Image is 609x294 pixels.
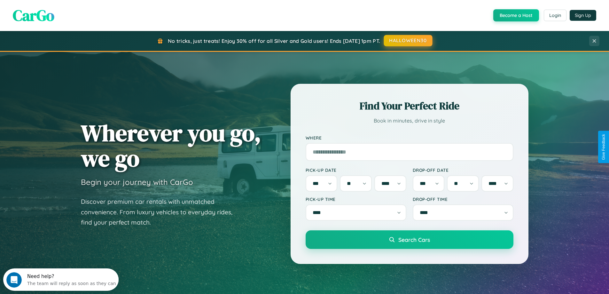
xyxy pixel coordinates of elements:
[306,167,406,173] label: Pick-up Date
[544,10,566,21] button: Login
[413,196,513,202] label: Drop-off Time
[306,196,406,202] label: Pick-up Time
[3,268,119,291] iframe: Intercom live chat discovery launcher
[81,120,261,171] h1: Wherever you go, we go
[13,5,54,26] span: CarGo
[24,5,113,11] div: Need help?
[24,11,113,17] div: The team will reply as soon as they can
[493,9,539,21] button: Become a Host
[81,177,193,187] h3: Begin your journey with CarGo
[413,167,513,173] label: Drop-off Date
[3,3,119,20] div: Open Intercom Messenger
[570,10,596,21] button: Sign Up
[306,230,513,249] button: Search Cars
[81,196,241,228] p: Discover premium car rentals with unmatched convenience. From luxury vehicles to everyday rides, ...
[306,99,513,113] h2: Find Your Perfect Ride
[306,116,513,125] p: Book in minutes, drive in style
[601,134,606,160] div: Give Feedback
[168,38,380,44] span: No tricks, just treats! Enjoy 30% off for all Silver and Gold users! Ends [DATE] 1pm PT.
[6,272,22,288] iframe: Intercom live chat
[384,35,433,46] button: HALLOWEEN30
[306,135,513,140] label: Where
[398,236,430,243] span: Search Cars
